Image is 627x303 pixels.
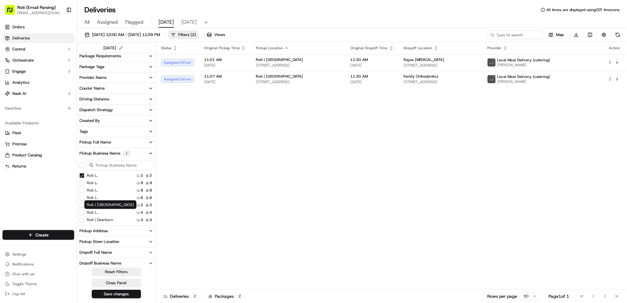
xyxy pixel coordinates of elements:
[87,210,126,215] label: Roti | [GEOGRAPHIC_DATA]
[12,141,27,147] span: Promise
[77,126,156,137] button: Tags
[5,164,72,169] a: Returns
[79,150,131,156] div: Pickup Business Name
[61,104,74,109] span: Pylon
[2,280,74,288] button: Toggle Theme
[5,141,72,147] a: Promise
[150,210,152,215] span: 4
[12,24,25,30] span: Orders
[12,252,26,257] span: Settings
[2,230,74,240] button: Create
[17,4,56,10] span: Roti (Email Parsing)
[12,164,26,169] span: Returns
[6,25,112,34] p: Welcome 👋
[104,45,124,51] div: [DATE]
[546,7,620,12] span: All times are displayed using CDT timezone
[488,75,496,83] img: lmd_logo.png
[204,74,246,79] span: 11:07 AM
[546,30,567,39] button: Map
[77,148,156,159] button: Pickup Business Name1
[2,44,74,54] button: Control
[404,74,438,79] span: Family Orthodontics
[79,107,113,113] div: Dispatch Strategy
[77,236,156,247] button: Pickup Store Location
[2,250,74,259] button: Settings
[77,137,156,147] button: Pickup Full Name
[556,32,564,38] span: Map
[488,30,543,39] input: Type to search
[204,79,246,84] span: [DATE]
[208,293,243,299] div: Packages
[87,217,113,222] label: Roti | Dearborn
[77,83,156,94] button: Courier Name
[12,69,26,74] span: Engage
[2,67,74,76] button: Engage
[150,195,152,200] span: 6
[79,118,100,123] div: Created By
[150,217,152,222] span: 4
[52,90,57,95] div: 💻
[125,18,143,26] span: Flagged
[6,90,11,95] div: 📗
[487,46,502,50] span: Provider
[84,18,90,26] span: All
[12,80,29,85] span: Analytics
[161,46,171,50] span: Status
[77,62,156,72] button: Package Tags
[613,30,622,39] button: Refresh
[549,293,569,299] div: Page 1 of 1
[16,40,111,46] input: Got a question? Start typing here...
[58,89,99,95] span: API Documentation
[256,57,303,62] span: Roti | [GEOGRAPHIC_DATA]
[163,293,198,299] div: Deliveries
[404,79,477,84] span: [STREET_ADDRESS]
[487,293,517,299] p: Rows per page
[181,18,197,26] span: [DATE]
[77,105,156,115] button: Dispatch Strategy
[77,226,156,236] button: Pickup Address
[5,130,72,136] a: Fleet
[79,239,119,244] div: Pickup Store Location
[123,150,131,156] div: 1
[350,63,394,68] span: [DATE]
[497,58,550,63] span: Local Meal Delivery (catering)
[12,89,47,95] span: Knowledge Base
[150,203,152,208] span: 5
[92,268,141,276] button: Reset Filters
[2,2,64,17] button: Roti (Email Parsing)[EMAIL_ADDRESS][DOMAIN_NAME]
[404,57,444,62] span: Rayus [MEDICAL_DATA]
[2,89,74,99] button: Nash AI
[2,150,74,160] button: Product Catalog
[87,160,153,170] input: Pickup Business Name
[87,195,126,200] label: Roti | [GEOGRAPHIC_DATA]
[256,46,283,50] span: Pickup Location
[17,10,61,15] button: [EMAIL_ADDRESS][DOMAIN_NAME]
[178,32,196,38] span: Filters
[12,91,26,96] span: Nash AI
[2,78,74,87] a: Analytics
[350,57,394,62] span: 11:30 AM
[77,115,156,126] button: Created By
[350,46,388,50] span: Original Dropoff Time
[87,173,126,178] label: Roti | [GEOGRAPHIC_DATA]
[6,59,17,70] img: 1736555255976-a54dd68f-1ca7-489b-9aae-adbdc363a1c4
[2,128,74,138] button: Fleet
[21,65,78,70] div: We're available if you need us!
[256,63,340,68] span: [STREET_ADDRESS]
[191,32,196,38] span: ( 2 )
[77,258,156,269] button: Dropoff Business Name
[150,188,152,193] span: 8
[77,51,156,61] button: Package Requirements
[82,30,163,39] button: [DATE] 12:00 AM - [DATE] 11:59 PM
[12,152,42,158] span: Product Catalog
[204,63,246,68] span: [DATE]
[92,32,160,38] span: [DATE] 12:00 AM - [DATE] 11:59 PM
[159,18,174,26] span: [DATE]
[12,262,34,267] span: Notifications
[204,46,240,50] span: Original Pickup Time
[92,290,141,298] button: Save changes
[204,57,246,62] span: 11:01 AM
[12,58,34,63] span: Orchestrate
[21,59,101,65] div: Start new chat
